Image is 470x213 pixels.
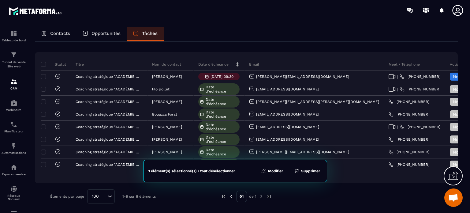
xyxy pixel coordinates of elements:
[152,87,170,91] p: lilo pollet
[10,121,17,128] img: scheduler
[152,125,182,129] p: [PERSON_NAME]
[2,47,26,73] a: formationformationTunnel de vente Site web
[148,169,235,173] div: 1 élément(s) sélectionné(s) • tout désélectionner
[389,112,429,117] a: [PHONE_NUMBER]
[152,137,182,142] p: [PERSON_NAME]
[101,193,106,200] input: Search for option
[76,137,141,142] p: Coaching stratégique "ACADÉMIE RÉSURGENCE"
[2,39,26,42] p: Tableau de bord
[2,194,26,201] p: Réseaux Sociaux
[122,194,156,199] p: 1-8 sur 8 éléments
[2,87,26,90] p: CRM
[249,62,259,67] p: Email
[76,162,141,167] p: Coaching stratégique "ACADÉMIE RÉSURGENCE"
[400,124,440,129] a: [PHONE_NUMBER]
[206,148,238,156] span: Date d’échéance
[2,116,26,138] a: schedulerschedulerPlanificateur
[206,135,238,144] span: Date d’échéance
[35,27,76,41] a: Contacts
[2,159,26,181] a: automationsautomationsEspace membre
[2,173,26,176] p: Espace membre
[10,164,17,171] img: automations
[2,151,26,154] p: Automatisations
[397,125,398,129] span: |
[2,138,26,159] a: automationsautomationsAutomatisations
[2,181,26,205] a: social-networksocial-networkRéseaux Sociaux
[76,87,141,91] p: Coaching stratégique "ACADÉMIE RÉSURGENCE"
[249,194,256,199] p: de 1
[206,97,238,106] span: Date d’échéance
[397,74,398,79] span: |
[400,87,440,92] a: [PHONE_NUMBER]
[76,150,141,154] p: Coaching stratégique "ACADÉMIE RÉSURGENCE"
[152,112,177,116] p: Bouazza Forat
[229,194,234,199] img: prev
[221,194,226,199] img: prev
[152,62,181,67] p: Nom du contact
[211,74,233,79] p: [DATE] 09:30
[76,62,84,67] p: Titre
[76,74,141,79] p: Coaching stratégique "ACADÉMIE RÉSURGENCE"
[76,100,141,104] p: Coaching stratégique "ACADÉMIE RÉSURGENCE"
[389,99,429,104] a: [PHONE_NUMBER]
[206,110,238,119] span: Date d’échéance
[152,150,182,154] p: [PERSON_NAME]
[450,62,461,67] p: Action
[10,185,17,192] img: social-network
[10,78,17,85] img: formation
[152,100,182,104] p: [PERSON_NAME]
[400,74,440,79] a: [PHONE_NUMBER]
[90,193,101,200] span: 100
[76,112,141,116] p: Coaching stratégique "ACADÉMIE RÉSURGENCE"
[87,189,115,203] div: Search for option
[10,142,17,150] img: automations
[292,168,322,174] button: Supprimer
[142,31,158,36] p: Tâches
[389,162,429,167] a: [PHONE_NUMBER]
[2,95,26,116] a: automationsautomationsWebinaire
[259,168,285,174] button: Modifier
[2,73,26,95] a: formationformationCRM
[50,194,84,199] p: Éléments par page
[76,125,141,129] p: Coaching stratégique "ACADÉMIE RÉSURGENCE"
[127,27,164,41] a: Tâches
[10,99,17,107] img: automations
[389,137,429,142] a: [PHONE_NUMBER]
[10,30,17,37] img: formation
[50,31,70,36] p: Contacts
[236,191,247,202] p: 01
[76,27,127,41] a: Opportunités
[206,123,238,131] span: Date d’échéance
[43,62,66,67] p: Statut
[206,85,238,93] span: Date d’échéance
[2,130,26,133] p: Planificateur
[397,87,398,92] span: |
[10,51,17,59] img: formation
[259,194,264,199] img: next
[9,6,64,17] img: logo
[444,188,463,207] div: Ouvrir le chat
[389,150,429,154] a: [PHONE_NUMBER]
[2,60,26,69] p: Tunnel de vente Site web
[2,108,26,112] p: Webinaire
[152,74,182,79] p: [PERSON_NAME]
[266,194,272,199] img: next
[91,31,121,36] p: Opportunités
[198,62,229,67] p: Date d’échéance
[2,25,26,47] a: formationformationTableau de bord
[389,62,420,67] p: Meet / Téléphone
